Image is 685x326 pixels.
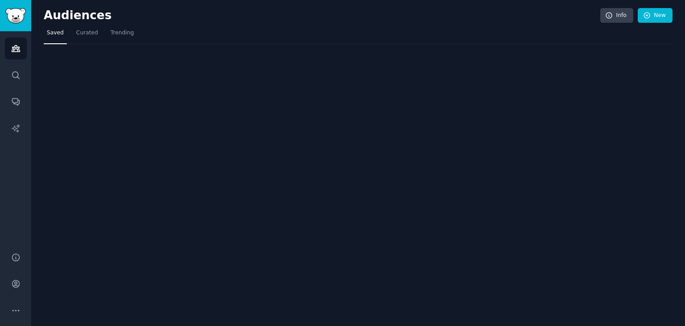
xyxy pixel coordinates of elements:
span: Trending [111,29,134,37]
span: Curated [76,29,98,37]
a: Curated [73,26,101,44]
span: Saved [47,29,64,37]
a: Saved [44,26,67,44]
h2: Audiences [44,8,600,23]
a: Trending [107,26,137,44]
img: GummySearch logo [5,8,26,24]
a: Info [600,8,633,23]
a: New [638,8,673,23]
